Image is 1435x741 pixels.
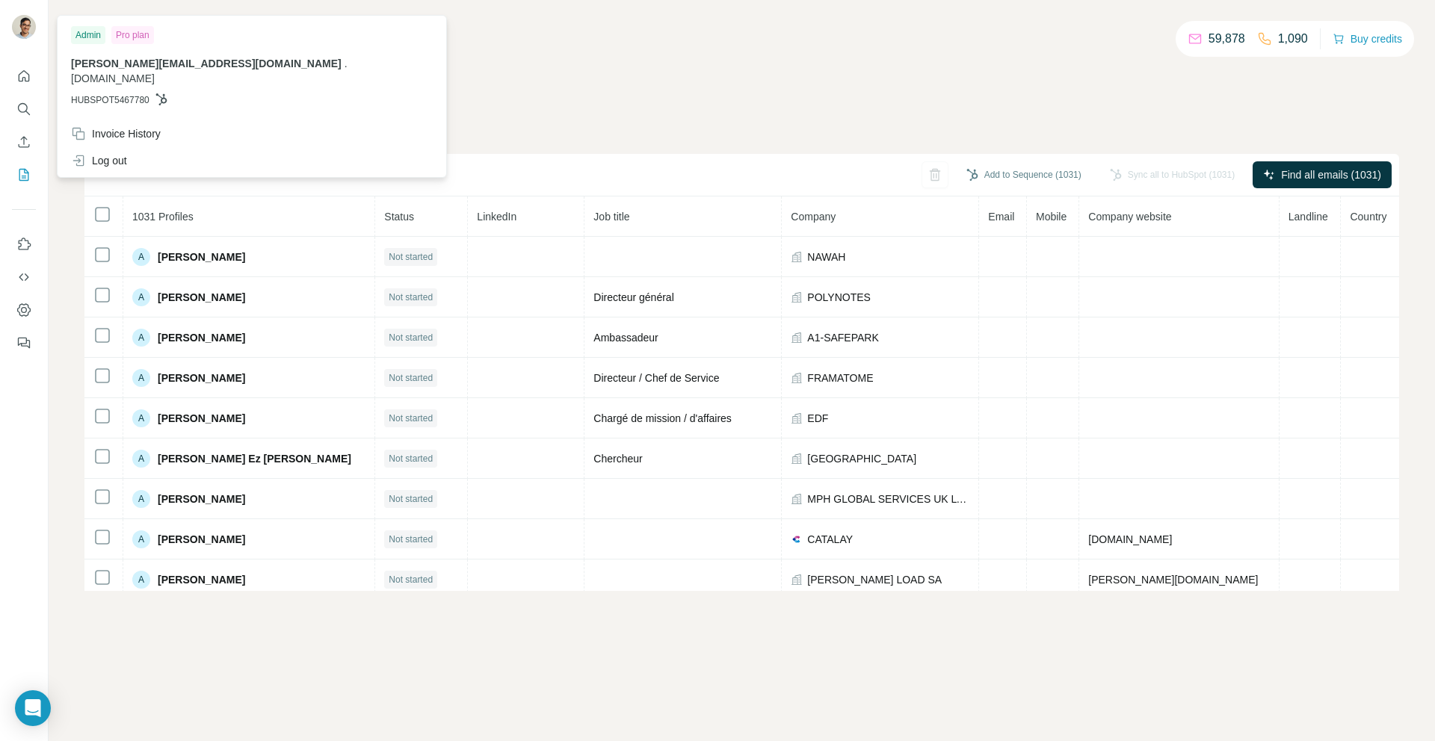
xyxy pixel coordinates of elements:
img: Avatar [12,15,36,39]
span: Email [988,211,1014,223]
span: Not started [389,331,433,344]
div: Pro plan [111,26,154,44]
span: Chercheur [593,453,642,465]
span: [DOMAIN_NAME] [71,72,155,84]
span: [PERSON_NAME] [158,572,245,587]
span: Directeur / Chef de Service [593,372,719,384]
div: A [132,530,150,548]
button: My lists [12,161,36,188]
span: POLYNOTES [807,290,871,305]
span: Country [1350,211,1386,223]
div: A [132,329,150,347]
span: Not started [389,533,433,546]
span: . [345,58,348,69]
button: Enrich CSV [12,128,36,155]
img: company-logo [791,533,803,545]
span: CATALAY [807,532,853,547]
p: 1,090 [1278,30,1308,48]
span: Not started [389,452,433,465]
span: [PERSON_NAME] [158,532,245,547]
span: [PERSON_NAME][EMAIL_ADDRESS][DOMAIN_NAME] [71,58,342,69]
div: A [132,288,150,306]
div: A [132,369,150,387]
span: Not started [389,412,433,425]
button: Use Surfe on LinkedIn [12,231,36,258]
span: [PERSON_NAME] [158,411,245,426]
span: [PERSON_NAME][DOMAIN_NAME] [1088,574,1258,586]
div: A [132,571,150,589]
div: A [132,450,150,468]
span: [PERSON_NAME] [158,290,245,305]
div: Open Intercom Messenger [15,690,51,726]
button: Find all emails (1031) [1253,161,1392,188]
span: [PERSON_NAME] [158,370,245,385]
span: Not started [389,371,433,385]
button: Feedback [12,329,36,356]
button: Search [12,96,36,123]
span: Company website [1088,211,1171,223]
div: A [132,248,150,266]
span: Not started [389,573,433,586]
button: Dashboard [12,297,36,323]
button: Use Surfe API [12,264,36,291]
span: A1-SAFEPARK [807,330,878,345]
div: A [132,490,150,508]
span: [GEOGRAPHIC_DATA] [807,451,916,466]
div: Log out [71,153,127,168]
span: Not started [389,250,433,264]
span: Not started [389,492,433,506]
span: Company [791,211,836,223]
button: Add to Sequence (1031) [956,164,1092,186]
div: A [132,409,150,427]
span: Directeur général [593,291,673,303]
button: Quick start [12,63,36,90]
span: EDF [807,411,828,426]
div: Admin [71,26,105,44]
p: 59,878 [1209,30,1245,48]
span: Find all emails (1031) [1281,167,1381,182]
span: Landline [1289,211,1328,223]
span: FRAMATOME [807,370,873,385]
span: [PERSON_NAME] LOAD SA [807,572,942,587]
span: [PERSON_NAME] Ez [PERSON_NAME] [158,451,351,466]
span: 1031 Profiles [132,211,194,223]
span: [PERSON_NAME] [158,492,245,506]
span: [PERSON_NAME] [158,330,245,345]
span: [PERSON_NAME] [158,249,245,264]
span: Not started [389,291,433,304]
span: MPH GLOBAL SERVICES UK LTD [807,492,969,506]
button: Buy credits [1333,28,1402,49]
span: Chargé de mission / d'affaires [593,412,732,424]
div: Invoice History [71,126,161,141]
span: Mobile [1036,211,1067,223]
span: Status [384,211,414,223]
span: HUBSPOT5467780 [71,93,149,107]
span: LinkedIn [477,211,516,223]
span: NAWAH [807,249,845,264]
span: [DOMAIN_NAME] [1088,533,1172,545]
span: Job title [593,211,629,223]
span: Ambassadeur [593,332,658,344]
